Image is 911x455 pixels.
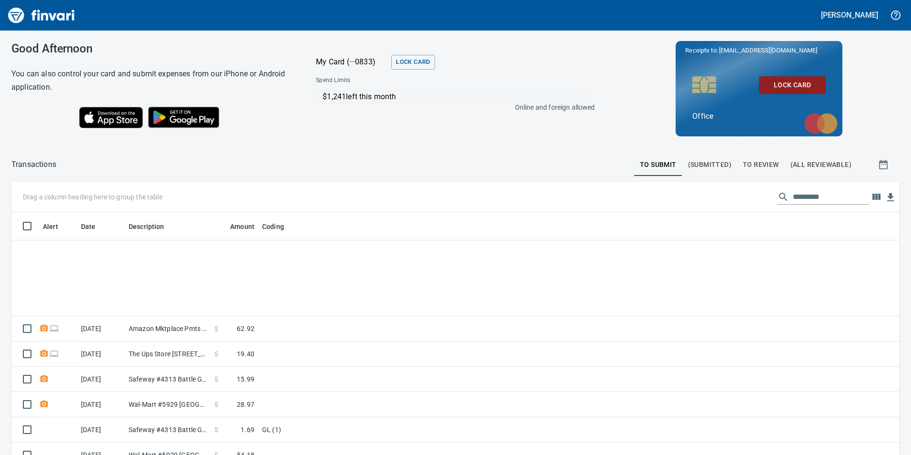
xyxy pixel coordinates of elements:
[43,221,71,232] span: Alert
[214,374,218,384] span: $
[214,400,218,409] span: $
[6,4,77,27] img: Finvari
[692,111,826,122] p: Office
[39,401,49,407] span: Receipt Required
[396,57,430,68] span: Lock Card
[391,55,435,70] button: Lock Card
[237,349,254,359] span: 19.40
[759,76,826,94] button: Lock Card
[77,341,125,367] td: [DATE]
[316,76,472,85] span: Spend Limits
[819,8,881,22] button: [PERSON_NAME]
[39,376,49,382] span: Receipt Required
[685,46,833,55] p: Receipts to:
[49,351,59,357] span: Online transaction
[316,56,387,68] p: My Card (···0833)
[125,341,211,367] td: The Ups Store [STREET_ADDRESS]
[718,46,818,55] span: [EMAIL_ADDRESS][DOMAIN_NAME]
[125,367,211,392] td: Safeway #4313 Battle Ground [GEOGRAPHIC_DATA]
[883,190,898,205] button: Download Table
[49,325,59,331] span: Online transaction
[262,221,296,232] span: Coding
[743,159,779,171] span: To Review
[125,316,211,341] td: Amazon Mktplace Pmts [DOMAIN_NAME][URL] WA
[125,417,211,443] td: Safeway #4313 Battle Ground [GEOGRAPHIC_DATA]
[230,221,254,232] span: Amount
[143,102,225,133] img: Get it on Google Play
[800,108,842,139] img: mastercard.svg
[39,351,49,357] span: Receipt Required
[323,91,590,103] p: $1,241 left this month
[77,417,125,443] td: [DATE]
[77,392,125,417] td: [DATE]
[11,159,56,170] nav: breadcrumb
[43,221,58,232] span: Alert
[262,221,284,232] span: Coding
[81,221,96,232] span: Date
[129,221,164,232] span: Description
[125,392,211,417] td: Wal-Mart #5929 [GEOGRAPHIC_DATA]
[39,325,49,331] span: Receipt Required
[79,107,143,128] img: Download on the App Store
[821,10,878,20] h5: [PERSON_NAME]
[129,221,177,232] span: Description
[767,79,818,91] span: Lock Card
[241,425,254,434] span: 1.69
[237,400,254,409] span: 28.97
[214,425,218,434] span: $
[81,221,108,232] span: Date
[237,374,254,384] span: 15.99
[237,324,254,333] span: 62.92
[790,159,851,171] span: (All Reviewable)
[23,192,162,202] p: Drag a column heading here to group the table
[77,316,125,341] td: [DATE]
[214,349,218,359] span: $
[11,67,292,94] h6: You can also control your card and submit expenses from our iPhone or Android application.
[688,159,731,171] span: (Submitted)
[218,221,254,232] span: Amount
[77,367,125,392] td: [DATE]
[640,159,677,171] span: To Submit
[258,417,496,443] td: GL (1)
[11,42,292,55] h3: Good Afternoon
[308,103,595,112] p: Online and foreign allowed
[214,324,218,333] span: $
[11,159,56,170] p: Transactions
